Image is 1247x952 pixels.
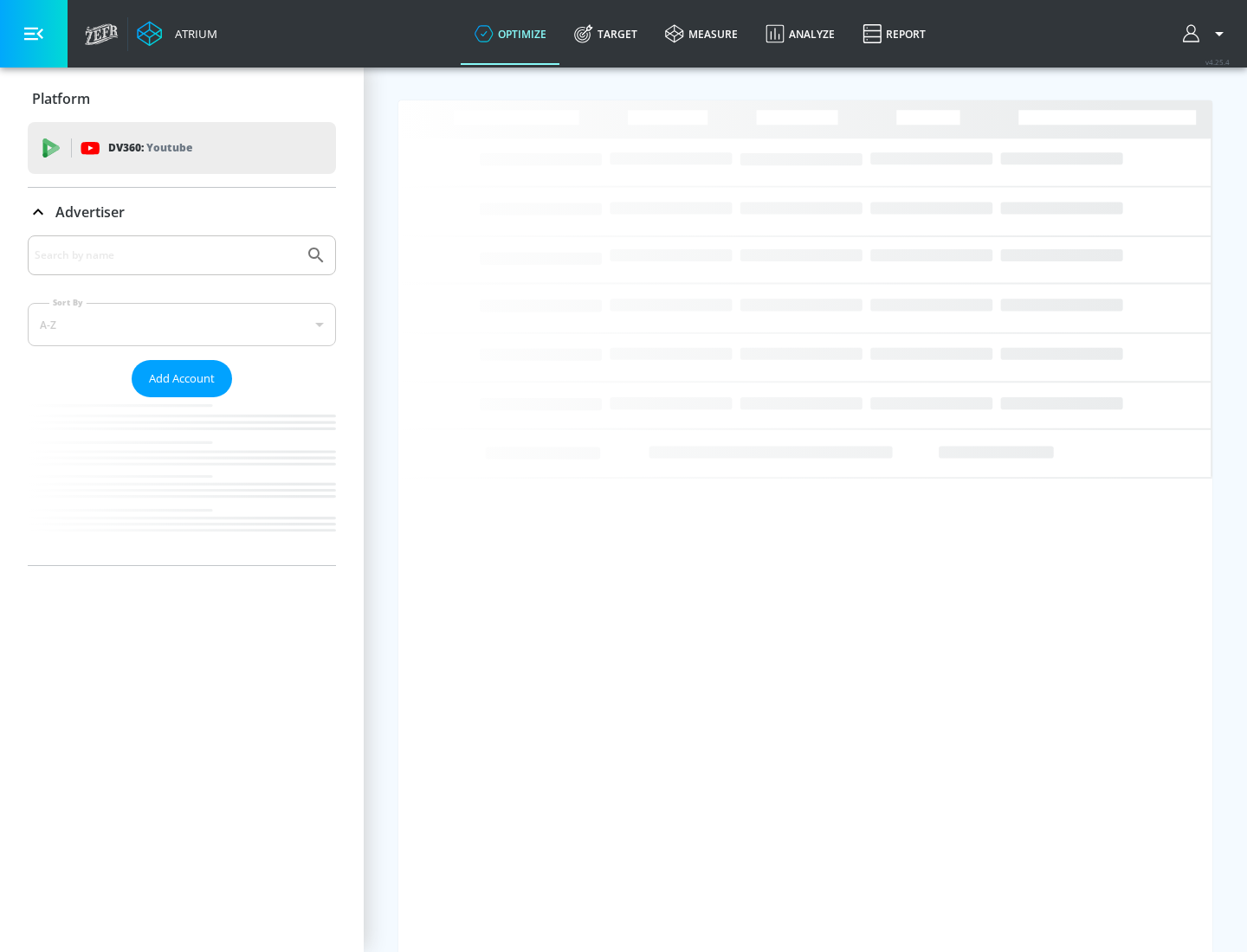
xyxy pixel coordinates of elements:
a: Atrium [137,21,217,47]
span: v 4.25.4 [1205,57,1230,67]
p: Platform [32,89,90,108]
p: Youtube [146,138,192,157]
a: optimize [461,3,560,65]
a: measure [651,3,752,65]
div: Platform [28,74,336,123]
div: Advertiser [28,235,336,565]
div: Advertiser [28,188,336,236]
p: Advertiser [55,203,125,222]
div: A-Z [28,303,336,346]
input: Search by name [35,244,297,267]
a: Report [849,3,940,65]
label: Sort By [49,297,87,308]
a: Target [560,3,651,65]
p: DV360: [108,138,192,158]
div: Atrium [168,26,217,42]
div: DV360: Youtube [28,122,336,174]
a: Analyze [752,3,849,65]
button: Add Account [132,360,232,397]
span: Add Account [149,369,215,389]
nav: list of Advertiser [28,397,336,565]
